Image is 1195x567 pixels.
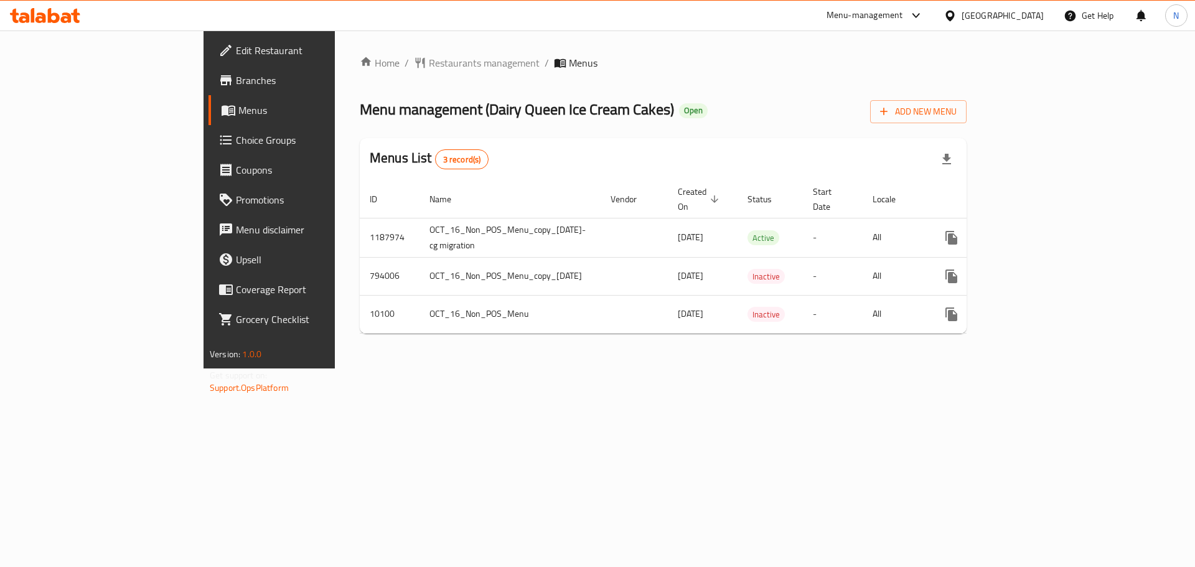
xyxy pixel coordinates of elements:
[747,269,785,284] span: Inactive
[678,184,723,214] span: Created On
[747,307,785,322] span: Inactive
[370,192,393,207] span: ID
[678,229,703,245] span: [DATE]
[679,105,708,116] span: Open
[962,9,1044,22] div: [GEOGRAPHIC_DATA]
[747,269,785,284] div: Inactive
[937,299,967,329] button: more
[236,312,393,327] span: Grocery Checklist
[679,103,708,118] div: Open
[405,55,409,70] li: /
[236,282,393,297] span: Coverage Report
[209,35,403,65] a: Edit Restaurant
[236,162,393,177] span: Coupons
[827,8,903,23] div: Menu-management
[611,192,653,207] span: Vendor
[863,295,927,333] td: All
[209,274,403,304] a: Coverage Report
[545,55,549,70] li: /
[1173,9,1179,22] span: N
[813,184,848,214] span: Start Date
[209,304,403,334] a: Grocery Checklist
[927,180,1066,218] th: Actions
[880,104,957,119] span: Add New Menu
[236,43,393,58] span: Edit Restaurant
[873,192,912,207] span: Locale
[210,367,267,383] span: Get support on:
[937,223,967,253] button: more
[236,222,393,237] span: Menu disclaimer
[414,55,540,70] a: Restaurants management
[419,257,601,295] td: OCT_16_Non_POS_Menu_copy_[DATE]
[242,346,261,362] span: 1.0.0
[360,95,674,123] span: Menu management ( Dairy Queen Ice Cream Cakes )
[803,295,863,333] td: -
[236,133,393,148] span: Choice Groups
[236,192,393,207] span: Promotions
[210,346,240,362] span: Version:
[238,103,393,118] span: Menus
[803,218,863,257] td: -
[360,180,1066,334] table: enhanced table
[419,218,601,257] td: OCT_16_Non_POS_Menu_copy_[DATE]-cg migration
[209,125,403,155] a: Choice Groups
[236,252,393,267] span: Upsell
[209,215,403,245] a: Menu disclaimer
[747,231,779,245] span: Active
[803,257,863,295] td: -
[209,245,403,274] a: Upsell
[209,65,403,95] a: Branches
[678,268,703,284] span: [DATE]
[932,144,962,174] div: Export file
[870,100,967,123] button: Add New Menu
[937,261,967,291] button: more
[435,149,489,169] div: Total records count
[209,185,403,215] a: Promotions
[747,230,779,245] div: Active
[209,95,403,125] a: Menus
[210,380,289,396] a: Support.OpsPlatform
[678,306,703,322] span: [DATE]
[429,55,540,70] span: Restaurants management
[370,149,489,169] h2: Menus List
[429,192,467,207] span: Name
[419,295,601,333] td: OCT_16_Non_POS_Menu
[569,55,597,70] span: Menus
[863,257,927,295] td: All
[747,192,788,207] span: Status
[360,55,967,70] nav: breadcrumb
[236,73,393,88] span: Branches
[863,218,927,257] td: All
[209,155,403,185] a: Coupons
[436,154,489,166] span: 3 record(s)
